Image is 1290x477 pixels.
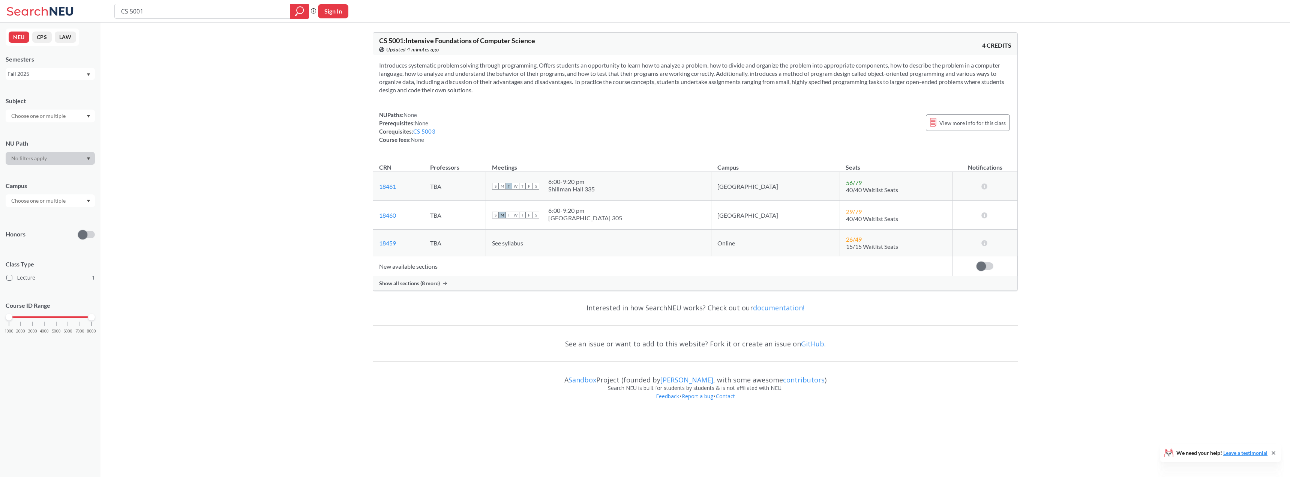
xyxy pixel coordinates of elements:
[7,111,70,120] input: Choose one or multiple
[373,384,1018,392] div: Search NEU is built for students by students & is not affiliated with NEU.
[318,4,348,18] button: Sign In
[6,182,95,190] div: Campus
[783,375,825,384] a: contributors
[379,183,396,190] a: 18461
[715,393,735,400] a: Contact
[6,273,95,283] label: Lecture
[519,183,526,190] span: T
[6,230,25,239] p: Honors
[568,375,596,384] a: Sandbox
[7,70,86,78] div: Fall 2025
[548,178,595,185] div: 6:00 - 9:20 pm
[499,212,505,218] span: M
[379,212,396,219] a: 18460
[846,236,862,243] span: 26 / 49
[548,207,622,214] div: 6:00 - 9:20 pm
[6,152,95,165] div: Dropdown arrow
[373,276,1017,290] div: Show all sections (8 more)
[548,185,595,193] div: Shillman Hall 335
[982,41,1011,50] span: 4 CREDITS
[1176,450,1267,456] span: We need your help!
[379,280,440,287] span: Show all sections (8 more)
[512,212,519,218] span: W
[373,297,1018,319] div: Interested in how SearchNEU works? Check out our
[711,201,840,230] td: [GEOGRAPHIC_DATA]
[711,230,840,256] td: Online
[660,375,713,384] a: [PERSON_NAME]
[7,196,70,205] input: Choose one or multiple
[846,243,898,250] span: 15/15 Waitlist Seats
[87,329,96,333] span: 8000
[6,68,95,80] div: Fall 2025Dropdown arrow
[28,329,37,333] span: 3000
[424,156,486,172] th: Professors
[87,115,90,118] svg: Dropdown arrow
[505,183,512,190] span: T
[386,45,439,54] span: Updated 4 minutes ago
[655,393,679,400] a: Feedback
[424,230,486,256] td: TBA
[290,4,309,19] div: magnifying glass
[532,212,539,218] span: S
[87,200,90,203] svg: Dropdown arrow
[373,392,1018,412] div: • •
[424,201,486,230] td: TBA
[6,55,95,63] div: Semesters
[840,156,953,172] th: Seats
[519,212,526,218] span: T
[499,183,505,190] span: M
[379,111,435,144] div: NUPaths: Prerequisites: Corequisites: Course fees:
[295,6,304,17] svg: magnifying glass
[9,32,29,43] button: NEU
[379,61,1011,94] section: Introduces systematic problem solving through programming. Offers students an opportunity to lear...
[753,303,804,312] a: documentation!
[681,393,714,400] a: Report a bug
[379,36,535,45] span: CS 5001 : Intensive Foundations of Computer Science
[526,183,532,190] span: F
[379,239,396,247] a: 18459
[379,163,391,172] div: CRN
[63,329,72,333] span: 6000
[415,120,428,126] span: None
[403,111,417,118] span: None
[87,157,90,160] svg: Dropdown arrow
[6,301,95,310] p: Course ID Range
[4,329,13,333] span: 1000
[492,212,499,218] span: S
[87,73,90,76] svg: Dropdown arrow
[373,369,1018,384] div: A Project (founded by , with some awesome )
[55,32,76,43] button: LAW
[711,156,840,172] th: Campus
[711,172,840,201] td: [GEOGRAPHIC_DATA]
[6,97,95,105] div: Subject
[492,183,499,190] span: S
[953,156,1017,172] th: Notifications
[939,118,1006,128] span: View more info for this class
[526,212,532,218] span: F
[846,215,898,222] span: 40/40 Waitlist Seats
[424,172,486,201] td: TBA
[32,32,52,43] button: CPS
[846,186,898,193] span: 40/40 Waitlist Seats
[411,136,424,143] span: None
[532,183,539,190] span: S
[6,139,95,147] div: NU Path
[492,239,523,247] span: See syllabus
[413,128,435,135] a: CS 5003
[512,183,519,190] span: W
[1223,450,1267,456] a: Leave a testimonial
[6,110,95,122] div: Dropdown arrow
[16,329,25,333] span: 2000
[40,329,49,333] span: 4000
[548,214,622,222] div: [GEOGRAPHIC_DATA] 305
[486,156,711,172] th: Meetings
[120,5,285,18] input: Class, professor, course number, "phrase"
[6,194,95,207] div: Dropdown arrow
[52,329,61,333] span: 5000
[75,329,84,333] span: 7000
[801,339,824,348] a: GitHub
[846,179,862,186] span: 56 / 79
[373,333,1018,355] div: See an issue or want to add to this website? Fork it or create an issue on .
[505,212,512,218] span: T
[6,260,95,268] span: Class Type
